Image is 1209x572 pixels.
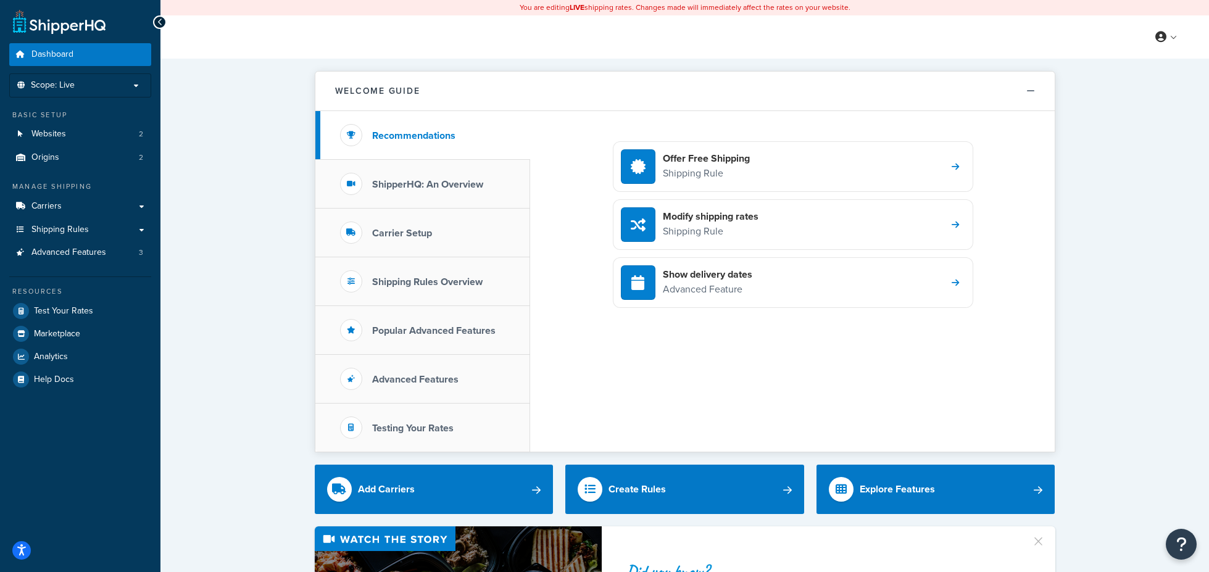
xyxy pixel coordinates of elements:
[31,80,75,91] span: Scope: Live
[663,281,752,297] p: Advanced Feature
[1166,529,1197,560] button: Open Resource Center
[9,110,151,120] div: Basic Setup
[139,152,143,163] span: 2
[663,210,758,223] h4: Modify shipping rates
[9,123,151,146] a: Websites2
[663,165,750,181] p: Shipping Rule
[9,123,151,146] li: Websites
[139,247,143,258] span: 3
[609,481,666,498] div: Create Rules
[31,225,89,235] span: Shipping Rules
[372,423,454,434] h3: Testing Your Rates
[860,481,935,498] div: Explore Features
[34,352,68,362] span: Analytics
[9,181,151,192] div: Manage Shipping
[9,346,151,368] a: Analytics
[9,300,151,322] a: Test Your Rates
[315,72,1055,111] button: Welcome Guide
[372,179,483,190] h3: ShipperHQ: An Overview
[663,152,750,165] h4: Offer Free Shipping
[9,368,151,391] a: Help Docs
[9,146,151,169] a: Origins2
[9,286,151,297] div: Resources
[31,247,106,258] span: Advanced Features
[9,43,151,66] a: Dashboard
[372,276,483,288] h3: Shipping Rules Overview
[9,241,151,264] a: Advanced Features3
[34,306,93,317] span: Test Your Rates
[816,465,1055,514] a: Explore Features
[34,329,80,339] span: Marketplace
[372,374,459,385] h3: Advanced Features
[34,375,74,385] span: Help Docs
[9,241,151,264] li: Advanced Features
[372,228,432,239] h3: Carrier Setup
[663,268,752,281] h4: Show delivery dates
[372,325,496,336] h3: Popular Advanced Features
[31,152,59,163] span: Origins
[9,195,151,218] a: Carriers
[335,86,420,96] h2: Welcome Guide
[139,129,143,139] span: 2
[9,323,151,345] a: Marketplace
[570,2,584,13] b: LIVE
[9,146,151,169] li: Origins
[358,481,415,498] div: Add Carriers
[31,49,73,60] span: Dashboard
[372,130,455,141] h3: Recommendations
[9,218,151,241] a: Shipping Rules
[663,223,758,239] p: Shipping Rule
[31,201,62,212] span: Carriers
[315,465,554,514] a: Add Carriers
[565,465,804,514] a: Create Rules
[31,129,66,139] span: Websites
